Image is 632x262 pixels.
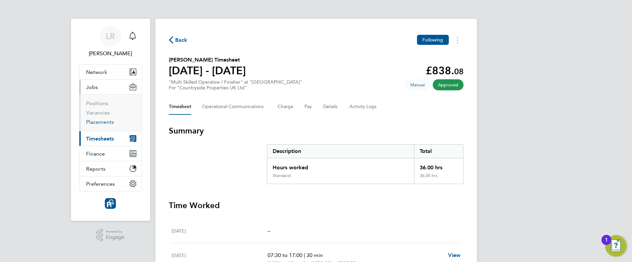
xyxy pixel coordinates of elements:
div: 36.00 hrs [414,158,463,173]
span: Jobs [86,84,98,90]
div: Description [267,145,414,158]
div: Summary [267,144,464,184]
h3: Summary [169,125,464,136]
span: View [448,252,461,258]
span: 08 [454,67,464,76]
nav: Main navigation [71,19,150,221]
span: LR [106,32,115,40]
h3: Time Worked [169,200,464,211]
div: Total [414,145,463,158]
span: 07:30 to 17:00 [268,252,302,258]
span: Powered by [106,229,125,235]
a: Powered byEngage [96,229,125,242]
app-decimal: £838. [426,64,464,77]
h2: [PERSON_NAME] Timesheet [169,56,246,64]
div: Jobs [79,94,142,131]
button: Network [79,65,142,79]
span: Finance [86,151,105,157]
div: "Multi Skilled Operative / Finisher" at "[GEOGRAPHIC_DATA]" [169,79,302,91]
span: Network [86,69,107,75]
button: Finance [79,146,142,161]
button: Back [169,36,188,44]
button: Timesheets Menu [451,35,464,45]
button: Operational Communications [202,99,267,115]
button: Details [323,99,339,115]
span: This timesheet was manually created. [405,79,430,90]
span: | [304,252,305,258]
span: Timesheets [86,136,114,142]
a: Placements [86,119,114,125]
span: This timesheet has been approved. [433,79,464,90]
img: resourcinggroup-logo-retina.png [105,198,116,209]
button: Reports [79,161,142,176]
div: For "Countryside Properties UK Ltd" [169,85,302,91]
a: LR[PERSON_NAME] [79,25,142,58]
button: Activity Logs [349,99,377,115]
div: Hours worked [267,158,414,173]
span: Reports [86,166,106,172]
button: Pay [304,99,312,115]
div: Standard [273,173,291,178]
div: [DATE] [171,227,268,235]
a: Positions [86,100,108,106]
a: View [448,251,461,259]
span: Following [422,37,443,43]
div: 1 [605,240,608,249]
span: Back [175,36,188,44]
span: Preferences [86,181,115,187]
button: Preferences [79,176,142,191]
button: Open Resource Center, 1 new notification [605,235,627,257]
button: Jobs [79,80,142,94]
div: 36.00 hrs [414,173,463,184]
h1: [DATE] - [DATE] [169,64,246,77]
button: Timesheets [79,131,142,146]
button: Following [417,35,448,45]
a: Vacancies [86,109,110,116]
span: Leanne Rayner [79,50,142,58]
span: Engage [106,235,125,240]
button: Timesheet [169,99,191,115]
a: Go to home page [79,198,142,209]
button: Charge [278,99,294,115]
span: – [268,228,270,234]
span: 30 min [306,252,323,258]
